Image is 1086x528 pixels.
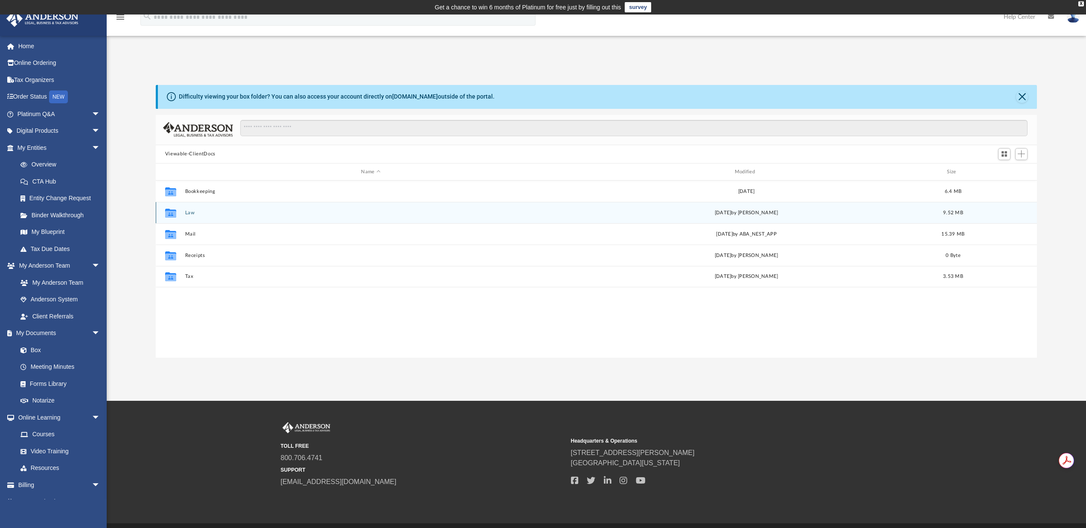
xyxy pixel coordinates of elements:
[1016,91,1028,103] button: Close
[571,459,680,467] a: [GEOGRAPHIC_DATA][US_STATE]
[115,12,125,22] i: menu
[12,359,109,376] a: Meeting Minutes
[974,168,1034,176] div: id
[92,257,109,275] span: arrow_drop_down
[12,308,109,325] a: Client Referrals
[560,252,932,260] div: [DATE] by [PERSON_NAME]
[143,12,152,21] i: search
[625,2,651,12] a: survey
[160,168,181,176] div: id
[12,392,109,409] a: Notarize
[185,210,556,216] button: Law
[435,2,621,12] div: Get a chance to win 6 months of Platinum for free just by filling out this
[12,375,105,392] a: Forms Library
[92,476,109,494] span: arrow_drop_down
[92,409,109,426] span: arrow_drop_down
[943,274,963,279] span: 3.53 MB
[92,325,109,342] span: arrow_drop_down
[12,156,113,173] a: Overview
[6,257,109,274] a: My Anderson Teamarrow_drop_down
[6,38,113,55] a: Home
[281,466,565,474] small: SUPPORT
[6,409,109,426] a: Online Learningarrow_drop_down
[1078,1,1084,6] div: close
[6,105,113,123] a: Platinum Q&Aarrow_drop_down
[49,90,68,103] div: NEW
[281,454,323,461] a: 800.706.4741
[1015,148,1028,160] button: Add
[12,240,113,257] a: Tax Due Dates
[6,493,113,510] a: Events Calendar
[6,325,109,342] a: My Documentsarrow_drop_down
[12,443,105,460] a: Video Training
[12,460,109,477] a: Resources
[571,437,855,445] small: Headquarters & Operations
[571,449,695,456] a: [STREET_ADDRESS][PERSON_NAME]
[6,123,113,140] a: Digital Productsarrow_drop_down
[12,190,113,207] a: Entity Change Request
[156,181,1037,357] div: grid
[943,210,963,215] span: 9.52 MB
[946,253,961,258] span: 0 Byte
[165,150,215,158] button: Viewable-ClientDocs
[560,188,932,195] div: [DATE]
[281,422,332,433] img: Anderson Advisors Platinum Portal
[179,92,495,101] div: Difficulty viewing your box folder? You can also access your account directly on outside of the p...
[92,139,109,157] span: arrow_drop_down
[92,105,109,123] span: arrow_drop_down
[6,139,113,156] a: My Entitiesarrow_drop_down
[185,189,556,194] button: Bookkeeping
[12,291,109,308] a: Anderson System
[6,55,113,72] a: Online Ordering
[941,232,964,236] span: 15.39 MB
[560,168,932,176] div: Modified
[6,476,113,493] a: Billingarrow_drop_down
[944,189,961,194] span: 6.4 MB
[12,207,113,224] a: Binder Walkthrough
[92,123,109,140] span: arrow_drop_down
[560,230,932,238] div: [DATE] by ABA_NEST_APP
[240,120,1028,136] input: Search files and folders
[12,426,109,443] a: Courses
[185,231,556,237] button: Mail
[560,273,932,281] div: [DATE] by [PERSON_NAME]
[184,168,556,176] div: Name
[1067,11,1080,23] img: User Pic
[281,442,565,450] small: TOLL FREE
[185,274,556,280] button: Tax
[115,16,125,22] a: menu
[936,168,970,176] div: Size
[6,71,113,88] a: Tax Organizers
[185,253,556,258] button: Receipts
[4,10,81,27] img: Anderson Advisors Platinum Portal
[998,148,1011,160] button: Switch to Grid View
[12,224,109,241] a: My Blueprint
[12,274,105,291] a: My Anderson Team
[12,341,105,359] a: Box
[560,209,932,217] div: [DATE] by [PERSON_NAME]
[281,478,396,485] a: [EMAIL_ADDRESS][DOMAIN_NAME]
[6,88,113,106] a: Order StatusNEW
[392,93,438,100] a: [DOMAIN_NAME]
[12,173,113,190] a: CTA Hub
